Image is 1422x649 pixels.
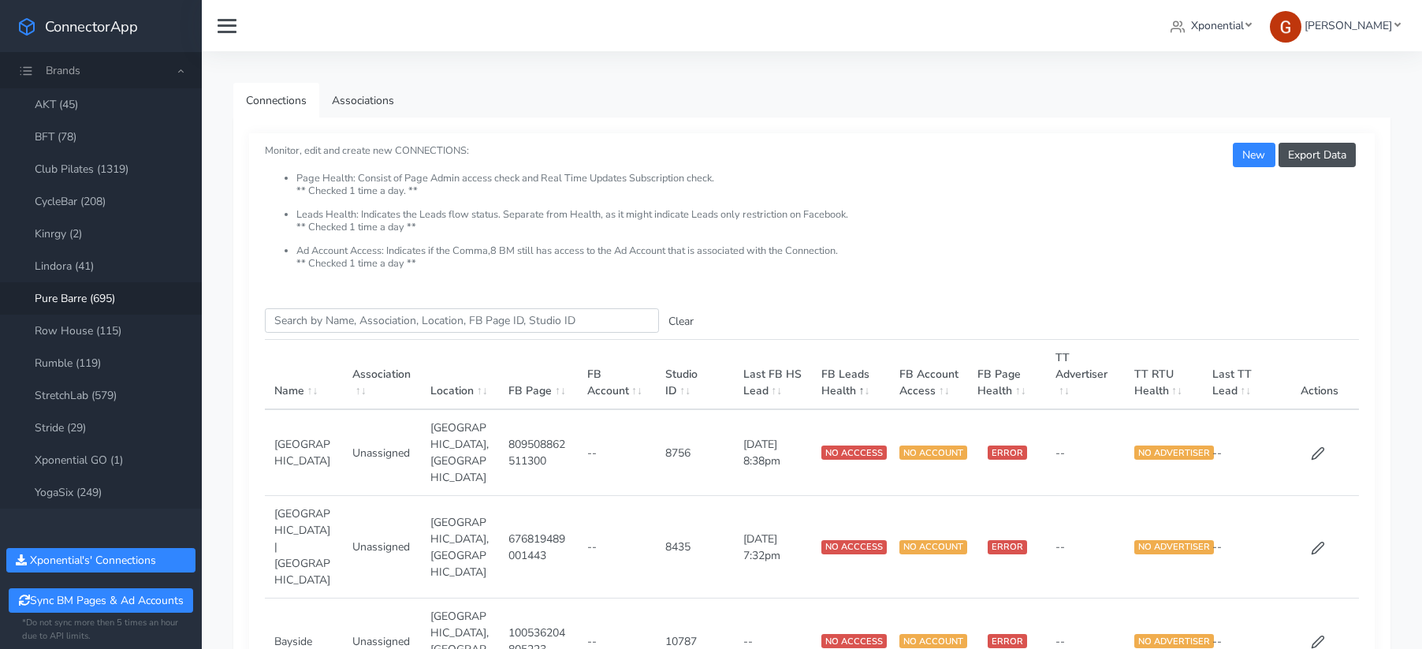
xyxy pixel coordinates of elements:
span: ERROR [988,540,1027,554]
td: [DATE] 8:38pm [734,409,812,496]
span: [PERSON_NAME] [1305,18,1392,33]
td: -- [1046,496,1124,599]
th: FB Page [499,340,577,410]
th: Association [343,340,421,410]
li: Leads Health: Indicates the Leads flow status. Separate from Health, as it might indicate Leads o... [296,209,1359,245]
span: NO ADVERTISER [1134,634,1214,648]
span: Xponential [1191,18,1244,33]
td: -- [578,496,656,599]
span: NO ADVERTISER [1134,540,1214,554]
th: Last FB HS Lead [734,340,812,410]
th: TT RTU Health [1125,340,1203,410]
th: Studio ID [656,340,734,410]
th: Actions [1281,340,1359,410]
th: FB Page Health [968,340,1046,410]
td: 8435 [656,496,734,599]
a: [PERSON_NAME] [1264,11,1406,40]
td: [GEOGRAPHIC_DATA] | [GEOGRAPHIC_DATA] [265,496,343,599]
a: Xponential [1164,11,1258,40]
small: *Do not sync more then 5 times an hour due to API limits. [22,617,180,643]
span: NO ACCCESS [821,446,887,460]
th: FB Account [578,340,656,410]
td: -- [578,409,656,496]
button: Clear [659,309,703,334]
td: -- [1046,409,1124,496]
td: [GEOGRAPHIC_DATA],[GEOGRAPHIC_DATA] [421,496,499,599]
span: ERROR [988,634,1027,648]
button: Xponential's' Connections [6,548,195,573]
button: New [1233,143,1275,167]
th: Location [421,340,499,410]
span: Brands [46,63,80,78]
small: Monitor, edit and create new CONNECTIONS: [265,131,1359,270]
th: FB Account Access [890,340,968,410]
td: 8756 [656,409,734,496]
span: NO ADVERTISER [1134,446,1214,460]
td: 676819489001443 [499,496,577,599]
th: Last TT Lead [1203,340,1281,410]
li: Page Health: Consist of Page Admin access check and Real Time Updates Subscription check. ** Chec... [296,173,1359,209]
span: NO ACCOUNT [899,540,967,554]
td: -- [1203,496,1281,599]
th: Name [265,340,343,410]
td: Unassigned [343,496,421,599]
td: [DATE] 7:32pm [734,496,812,599]
button: Export Data [1279,143,1356,167]
button: Sync BM Pages & Ad Accounts [9,588,192,613]
td: [GEOGRAPHIC_DATA] [265,409,343,496]
span: NO ACCOUNT [899,446,967,460]
input: enter text you want to search [265,308,659,333]
span: NO ACCCESS [821,540,887,554]
li: Ad Account Access: Indicates if the Comma,8 BM still has access to the Ad Account that is associa... [296,245,1359,270]
td: 809508862511300 [499,409,577,496]
th: TT Advertiser [1046,340,1124,410]
td: -- [1203,409,1281,496]
span: NO ACCOUNT [899,634,967,648]
td: [GEOGRAPHIC_DATA],[GEOGRAPHIC_DATA] [421,409,499,496]
span: ERROR [988,446,1027,460]
a: Connections [233,83,319,118]
img: Greg Clemmons [1270,11,1301,43]
th: FB Leads Health [812,340,890,410]
span: ConnectorApp [45,17,138,36]
td: Unassigned [343,409,421,496]
a: Associations [319,83,407,118]
span: NO ACCCESS [821,634,887,648]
